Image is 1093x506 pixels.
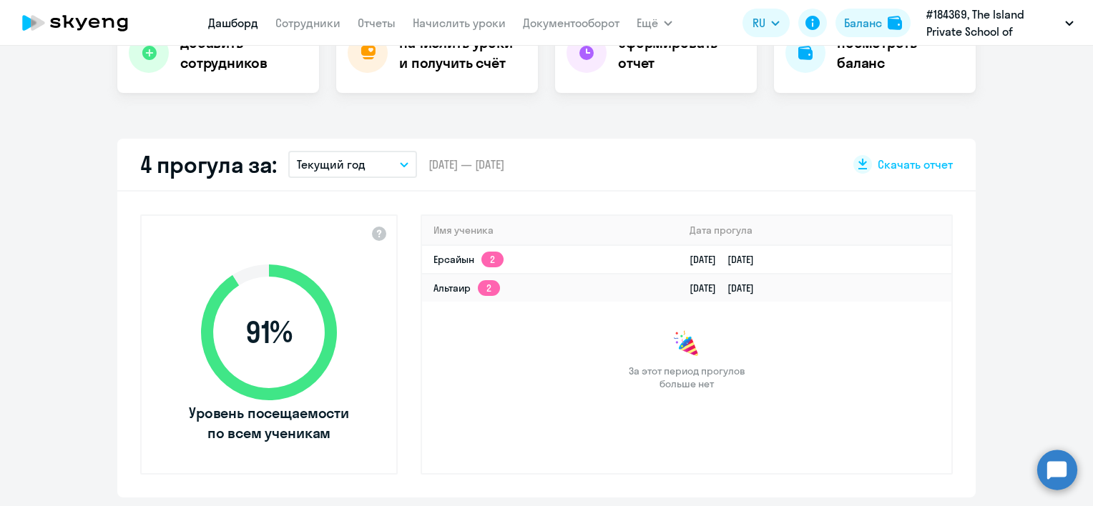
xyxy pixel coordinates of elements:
a: Сотрудники [275,16,340,30]
app-skyeng-badge: 2 [478,280,500,296]
button: Балансbalance [835,9,911,37]
th: Имя ученика [422,216,678,245]
button: Ещё [637,9,672,37]
a: Альтаир2 [433,282,500,294]
span: RU [753,14,765,31]
span: Уровень посещаемости по всем ученикам [187,403,351,443]
span: 91 % [187,315,351,349]
a: Ерсайын2 [433,253,504,266]
span: Скачать отчет [878,157,953,172]
h4: Посмотреть баланс [837,33,964,73]
a: Отчеты [358,16,396,30]
a: [DATE][DATE] [690,282,765,294]
img: congrats [672,330,701,359]
p: Текущий год [297,156,366,173]
span: За этот период прогулов больше нет [627,364,747,390]
h4: Начислить уроки и получить счёт [399,33,524,73]
span: Ещё [637,14,658,31]
a: Начислить уроки [413,16,506,30]
span: [DATE] — [DATE] [428,157,504,172]
button: Текущий год [288,151,417,178]
div: Баланс [844,14,882,31]
img: balance [888,16,902,30]
button: #184369, The Island Private School of Limassol Ltd [919,6,1081,40]
h4: Сформировать отчет [618,33,745,73]
a: [DATE][DATE] [690,253,765,266]
a: Дашборд [208,16,258,30]
th: Дата прогула [678,216,951,245]
h2: 4 прогула за: [140,150,277,179]
h4: Добавить сотрудников [180,33,308,73]
button: RU [742,9,790,37]
a: Документооборот [523,16,619,30]
app-skyeng-badge: 2 [481,252,504,267]
p: #184369, The Island Private School of Limassol Ltd [926,6,1059,40]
